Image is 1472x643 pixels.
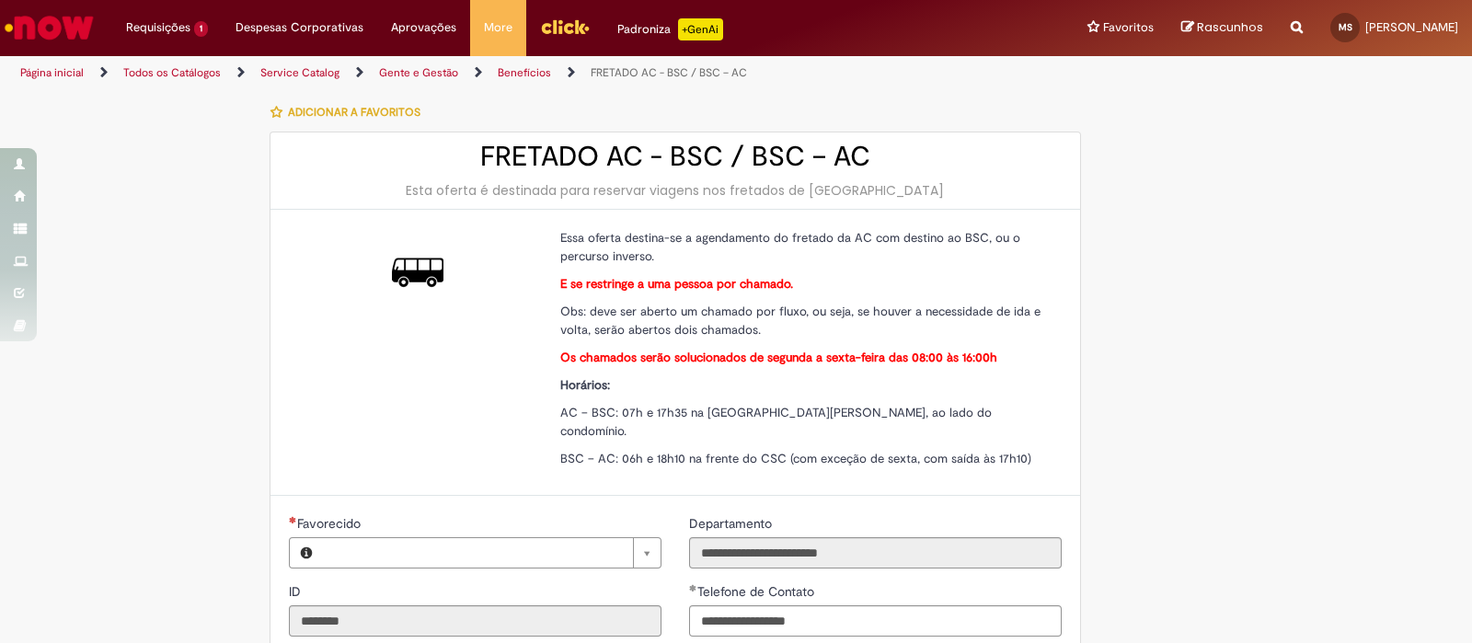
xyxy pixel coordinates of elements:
span: Favoritos [1103,18,1154,37]
span: Somente leitura - Departamento [689,515,776,532]
a: Gente e Gestão [379,65,458,80]
span: Rascunhos [1197,18,1263,36]
span: Somente leitura - ID [289,583,305,600]
a: Limpar campo Favorecido [323,538,661,568]
a: Página inicial [20,65,84,80]
a: Benefícios [498,65,551,80]
a: Todos os Catálogos [123,65,221,80]
strong: E se restringe a uma pessoa por chamado. [560,276,793,292]
img: ServiceNow [2,9,97,46]
a: FRETADO AC - BSC / BSC – AC [591,65,747,80]
button: Favorecido, Visualizar este registro [290,538,323,568]
span: AC – BSC: 07h e 17h35 na [GEOGRAPHIC_DATA][PERSON_NAME], ao lado do condomínio. [560,405,992,439]
span: More [484,18,512,37]
span: Necessários [289,516,297,523]
span: Obrigatório Preenchido [689,584,697,591]
span: BSC – AC: 06h e 18h10 na frente do CSC (com exceção de sexta, com saída às 17h10) [560,451,1031,466]
span: Aprovações [391,18,456,37]
input: ID [289,605,661,637]
button: Adicionar a Favoritos [270,93,431,132]
label: Somente leitura - ID [289,582,305,601]
span: Telefone de Contato [697,583,818,600]
h2: FRETADO AC - BSC / BSC – AC [289,142,1062,172]
div: Padroniza [617,18,723,40]
span: Obs: deve ser aberto um chamado por fluxo, ou seja, se houver a necessidade de ida e volta, serão... [560,304,1041,338]
div: Esta oferta é destinada para reservar viagens nos fretados de [GEOGRAPHIC_DATA] [289,181,1062,200]
img: click_logo_yellow_360x200.png [540,13,590,40]
strong: Os chamados serão solucionados de segunda a sexta-feira das 08:00 às 16:00h [560,350,997,365]
span: Requisições [126,18,190,37]
span: MS [1339,21,1352,33]
label: Somente leitura - Departamento [689,514,776,533]
span: [PERSON_NAME] [1365,19,1458,35]
span: 1 [194,21,208,37]
p: +GenAi [678,18,723,40]
input: Telefone de Contato [689,605,1062,637]
span: Adicionar a Favoritos [288,105,420,120]
strong: Horários: [560,377,610,393]
span: Essa oferta destina-se a agendamento do fretado da AC com destino ao BSC, ou o percurso inverso. [560,230,1020,264]
input: Departamento [689,537,1062,568]
span: Necessários - Favorecido [297,515,364,532]
span: Despesas Corporativas [236,18,363,37]
img: FRETADO AC - BSC / BSC – AC [392,247,443,298]
a: Rascunhos [1181,19,1263,37]
a: Service Catalog [260,65,339,80]
ul: Trilhas de página [14,56,968,90]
